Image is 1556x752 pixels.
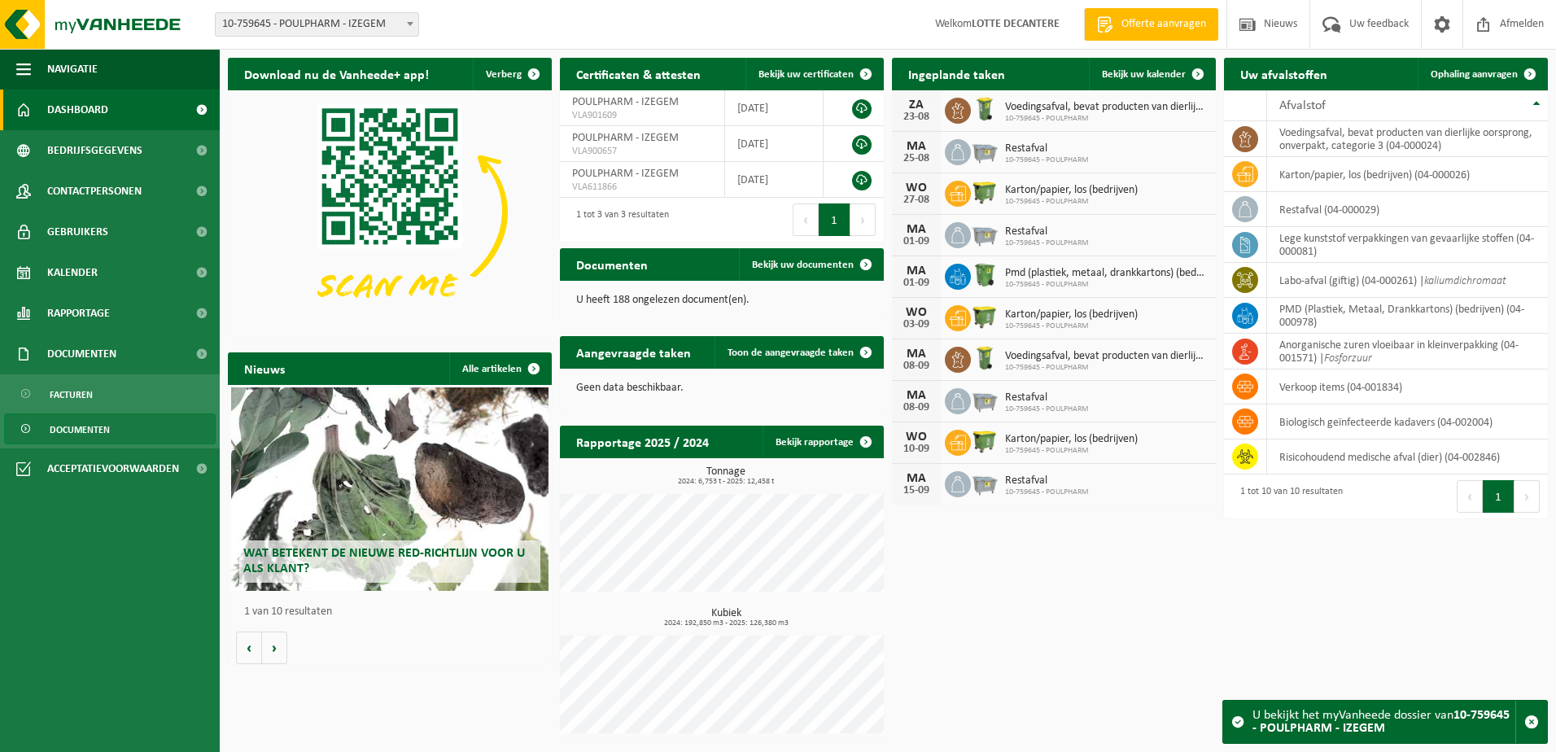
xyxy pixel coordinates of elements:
a: Wat betekent de nieuwe RED-richtlijn voor u als klant? [231,387,549,591]
button: Vorige [236,632,262,664]
span: Bedrijfsgegevens [47,130,142,171]
td: labo-afval (giftig) (04-000261) | [1267,263,1548,298]
span: 10-759645 - POULPHARM [1005,238,1089,248]
span: 10-759645 - POULPHARM [1005,114,1208,124]
td: [DATE] [725,90,824,126]
span: 10-759645 - POULPHARM [1005,404,1089,414]
button: Previous [1457,480,1483,513]
div: 15-09 [900,485,933,496]
span: 10-759645 - POULPHARM [1005,487,1089,497]
span: Karton/papier, los (bedrijven) [1005,433,1138,446]
div: 23-08 [900,111,933,123]
span: Karton/papier, los (bedrijven) [1005,308,1138,321]
h2: Download nu de Vanheede+ app! [228,58,445,90]
span: Documenten [50,414,110,445]
span: 10-759645 - POULPHARM [1005,280,1208,290]
span: Toon de aangevraagde taken [728,348,854,358]
span: Pmd (plastiek, metaal, drankkartons) (bedrijven) [1005,267,1208,280]
a: Facturen [4,378,216,409]
td: karton/papier, los (bedrijven) (04-000026) [1267,157,1548,192]
span: Restafval [1005,225,1089,238]
button: 1 [1483,480,1514,513]
a: Bekijk rapportage [763,426,882,458]
strong: 10-759645 - POULPHARM - IZEGEM [1252,709,1510,735]
span: VLA611866 [572,181,712,194]
span: 10-759645 - POULPHARM [1005,321,1138,331]
button: Next [1514,480,1540,513]
span: Contactpersonen [47,171,142,212]
div: MA [900,140,933,153]
div: WO [900,431,933,444]
a: Toon de aangevraagde taken [715,336,882,369]
i: Fosforzuur [1324,352,1372,365]
td: risicohoudend medische afval (dier) (04-002846) [1267,439,1548,474]
div: ZA [900,98,933,111]
div: 03-09 [900,319,933,330]
a: Bekijk uw documenten [739,248,882,281]
div: MA [900,348,933,361]
div: 25-08 [900,153,933,164]
td: verkoop items (04-001834) [1267,369,1548,404]
span: 2024: 6,753 t - 2025: 12,458 t [568,478,884,486]
span: 10-759645 - POULPHARM [1005,155,1089,165]
span: Voedingsafval, bevat producten van dierlijke oorsprong, onverpakt, categorie 3 [1005,101,1208,114]
span: POULPHARM - IZEGEM [572,132,679,144]
div: WO [900,306,933,319]
span: 10-759645 - POULPHARM [1005,197,1138,207]
h3: Tonnage [568,466,884,486]
div: 1 tot 3 van 3 resultaten [568,202,669,238]
td: anorganische zuren vloeibaar in kleinverpakking (04-001571) | [1267,334,1548,369]
div: 10-09 [900,444,933,455]
div: MA [900,389,933,402]
span: Restafval [1005,142,1089,155]
div: 01-09 [900,278,933,289]
span: Afvalstof [1279,99,1326,112]
h2: Certificaten & attesten [560,58,717,90]
a: Offerte aanvragen [1084,8,1218,41]
div: MA [900,265,933,278]
div: MA [900,472,933,485]
span: 10-759645 - POULPHARM - IZEGEM [215,12,419,37]
span: VLA901609 [572,109,712,122]
td: voedingsafval, bevat producten van dierlijke oorsprong, onverpakt, categorie 3 (04-000024) [1267,121,1548,157]
button: Previous [793,203,819,236]
span: Kalender [47,252,98,293]
span: Bekijk uw certificaten [758,69,854,80]
span: Verberg [486,69,522,80]
td: Biologisch geïnfecteerde kadavers (04-002004) [1267,404,1548,439]
img: WB-0140-HPE-GN-50 [971,344,999,372]
div: WO [900,181,933,195]
span: Restafval [1005,474,1089,487]
span: Rapportage [47,293,110,334]
a: Bekijk uw kalender [1089,58,1214,90]
span: POULPHARM - IZEGEM [572,168,679,180]
button: 1 [819,203,850,236]
p: 1 van 10 resultaten [244,606,544,618]
span: Acceptatievoorwaarden [47,448,179,489]
span: POULPHARM - IZEGEM [572,96,679,108]
h2: Nieuws [228,352,301,384]
img: WB-1100-HPE-GN-50 [971,178,999,206]
p: Geen data beschikbaar. [576,383,868,394]
span: Wat betekent de nieuwe RED-richtlijn voor u als klant? [243,547,525,575]
h3: Kubiek [568,608,884,627]
span: 10-759645 - POULPHARM [1005,446,1138,456]
span: Documenten [47,334,116,374]
a: Alle artikelen [449,352,550,385]
div: 08-09 [900,361,933,372]
img: WB-1100-HPE-GN-50 [971,427,999,455]
img: WB-2500-GAL-GY-01 [971,469,999,496]
div: U bekijkt het myVanheede dossier van [1252,701,1515,743]
img: WB-0370-HPE-GN-50 [971,261,999,289]
span: Dashboard [47,90,108,130]
h2: Ingeplande taken [892,58,1021,90]
span: Bekijk uw kalender [1102,69,1186,80]
span: 2024: 192,850 m3 - 2025: 126,380 m3 [568,619,884,627]
span: 10-759645 - POULPHARM [1005,363,1208,373]
div: MA [900,223,933,236]
span: Gebruikers [47,212,108,252]
img: WB-2500-GAL-GY-01 [971,386,999,413]
i: kaliumdichromaat [1424,275,1506,287]
span: Ophaling aanvragen [1431,69,1518,80]
div: 01-09 [900,236,933,247]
